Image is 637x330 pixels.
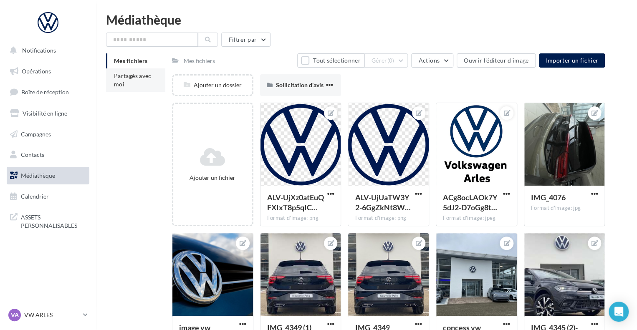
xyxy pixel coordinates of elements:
[443,193,498,212] span: ACg8ocLAOk7Y5dJ2-D7oGg8tlEzK-EpGBmVVNOKh9kD6nQFaI-prgGuH
[11,311,19,319] span: VA
[364,53,408,68] button: Gérer(0)
[21,193,49,200] span: Calendrier
[5,208,91,233] a: ASSETS PERSONNALISABLES
[24,311,80,319] p: VW ARLES
[184,57,215,65] div: Mes fichiers
[5,126,91,143] a: Campagnes
[267,214,334,222] div: Format d'image: png
[609,302,629,322] div: Open Intercom Messenger
[21,130,51,137] span: Campagnes
[5,188,91,205] a: Calendrier
[387,57,394,64] span: (0)
[411,53,453,68] button: Actions
[221,33,270,47] button: Filtrer par
[21,151,44,158] span: Contacts
[355,193,410,212] span: ALV-UjUaTW3Y2-6GgZkNt8W_6qjV_PRQPrjlPR6-FR48_DiRcl1KJ6vR
[7,307,89,323] a: VA VW ARLES
[531,193,566,202] span: IMG_4076
[21,212,86,229] span: ASSETS PERSONNALISABLES
[5,83,91,101] a: Boîte de réception
[443,214,510,222] div: Format d'image: jpeg
[114,72,152,88] span: Partagés avec moi
[5,146,91,164] a: Contacts
[21,172,55,179] span: Médiathèque
[546,57,598,64] span: Importer un fichier
[22,68,51,75] span: Opérations
[5,42,88,59] button: Notifications
[5,105,91,122] a: Visibilité en ligne
[355,214,422,222] div: Format d'image: png
[5,167,91,184] a: Médiathèque
[276,81,324,88] span: Sollicitation d'avis
[173,81,252,89] div: Ajouter un dossier
[22,47,56,54] span: Notifications
[267,193,324,212] span: ALV-UjXz0atEuQFXIxT8p5qICzVeHGcbPIpw_1ly7mJfFuezHtZ7Ox8F
[23,110,67,117] span: Visibilité en ligne
[457,53,536,68] button: Ouvrir l'éditeur d'image
[177,174,249,182] div: Ajouter un fichier
[106,13,627,26] div: Médiathèque
[114,57,147,64] span: Mes fichiers
[21,88,69,96] span: Boîte de réception
[418,57,439,64] span: Actions
[297,53,364,68] button: Tout sélectionner
[539,53,605,68] button: Importer un fichier
[5,63,91,80] a: Opérations
[531,204,598,212] div: Format d'image: jpg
